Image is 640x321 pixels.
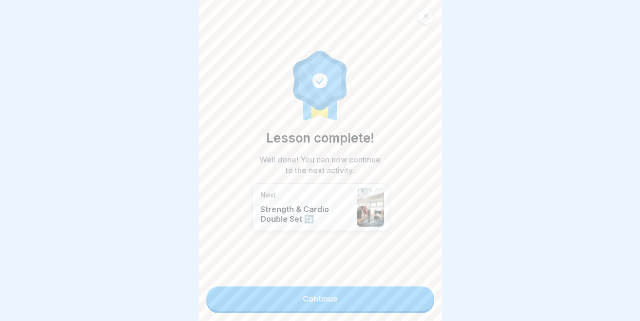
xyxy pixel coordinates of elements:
[257,154,384,176] p: Well done! You can now continue to the next activity.
[288,48,353,121] img: completion.svg
[260,204,352,224] p: Strength & Cardio Double Set 🔄
[206,286,434,311] a: Continue
[260,191,352,199] p: Next
[266,129,374,147] p: Lesson complete!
